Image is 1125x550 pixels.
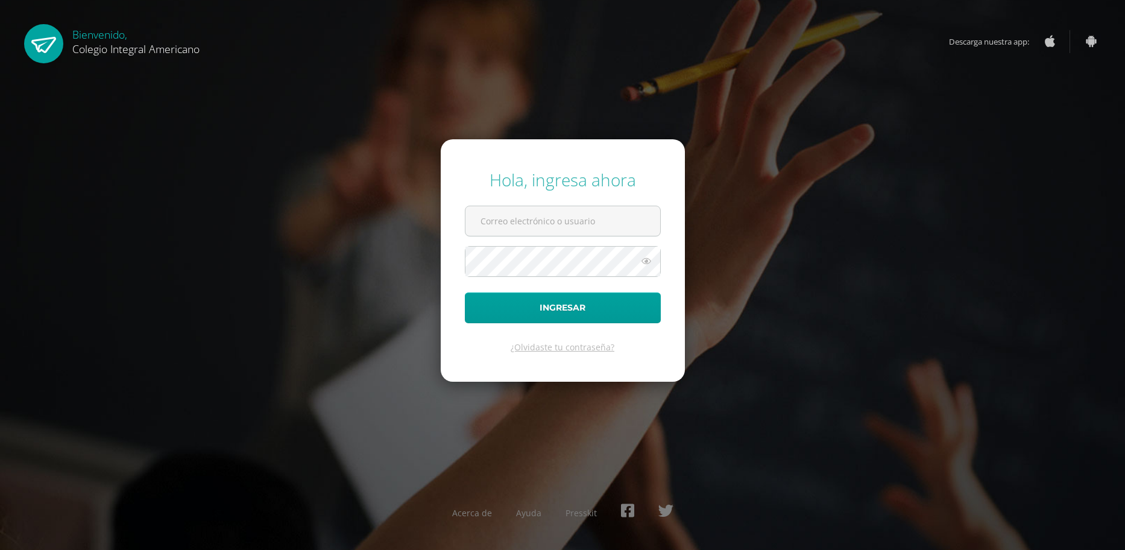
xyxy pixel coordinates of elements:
a: Presskit [566,507,597,519]
a: Ayuda [516,507,541,519]
input: Correo electrónico o usuario [465,206,660,236]
span: Colegio Integral Americano [72,42,200,56]
a: Acerca de [452,507,492,519]
div: Bienvenido, [72,24,200,56]
div: Hola, ingresa ahora [465,168,661,191]
button: Ingresar [465,292,661,323]
span: Descarga nuestra app: [949,30,1041,53]
a: ¿Olvidaste tu contraseña? [511,341,614,353]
